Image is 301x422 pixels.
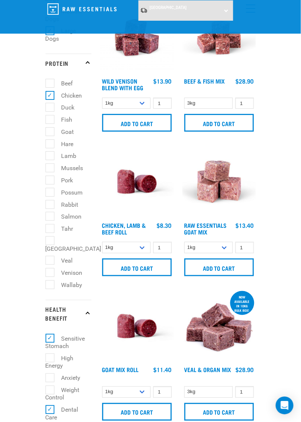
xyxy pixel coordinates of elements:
[236,78,254,84] div: $28.90
[102,223,146,233] a: Chicken, Lamb & Beef Roll
[100,1,174,74] img: Venison Egg 1616
[184,368,231,371] a: Veal & Organ Mix
[46,54,91,72] p: Protein
[184,259,254,276] input: Add to cart
[183,1,256,74] img: Beef Mackerel 1
[50,151,80,161] label: Lamb
[153,98,172,109] input: 1
[236,222,254,229] div: $13.40
[46,300,91,327] p: Health Benefit
[50,212,85,221] label: Salmon
[46,354,74,371] label: High Energy
[50,163,86,173] label: Mussels
[102,368,139,371] a: Goat Mix Roll
[46,26,76,43] label: Large Dogs
[154,78,172,84] div: $13.90
[50,176,76,185] label: Pork
[47,3,117,15] img: Raw Essentials Logo
[184,223,227,233] a: Raw Essentials Goat Mix
[157,222,172,229] div: $8.30
[100,145,174,218] img: Raw Essentials Chicken Lamb Beef Bulk Minced Raw Dog Food Roll Unwrapped
[46,236,104,253] label: [GEOGRAPHIC_DATA]
[140,7,148,13] img: van-moving.png
[50,256,76,265] label: Veal
[276,397,294,415] div: Open Intercom Messenger
[46,386,80,403] label: Weight Control
[183,145,256,218] img: Goat M Ix 38448
[235,386,254,398] input: 1
[154,367,172,373] div: $11.40
[50,79,76,88] label: Beef
[50,127,77,136] label: Goat
[50,374,84,383] label: Anxiety
[50,103,78,112] label: Duck
[50,188,86,197] label: Possum
[50,200,81,209] label: Rabbit
[102,259,172,276] input: Add to cart
[150,6,187,10] span: [GEOGRAPHIC_DATA]
[50,268,86,277] label: Venison
[102,403,172,421] input: Add to cart
[184,79,225,82] a: Beef & Fish Mix
[153,242,172,253] input: 1
[50,115,76,124] label: Fish
[183,290,256,363] img: 1158 Veal Organ Mix 01
[235,98,254,109] input: 1
[50,280,86,290] label: Wallaby
[184,114,254,132] input: Add to cart
[50,91,85,100] label: Chicken
[153,386,172,398] input: 1
[236,367,254,373] div: $28.90
[235,242,254,253] input: 1
[102,114,172,132] input: Add to cart
[184,403,254,421] input: Add to cart
[46,334,85,351] label: Sensitive Stomach
[102,79,144,89] a: Wild Venison Blend with Egg
[100,290,174,363] img: Raw Essentials Chicken Lamb Beef Bulk Minced Raw Dog Food Roll Unwrapped
[50,139,77,149] label: Hare
[230,292,254,316] div: now available in 10kg bulk box!
[50,224,76,233] label: Tahr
